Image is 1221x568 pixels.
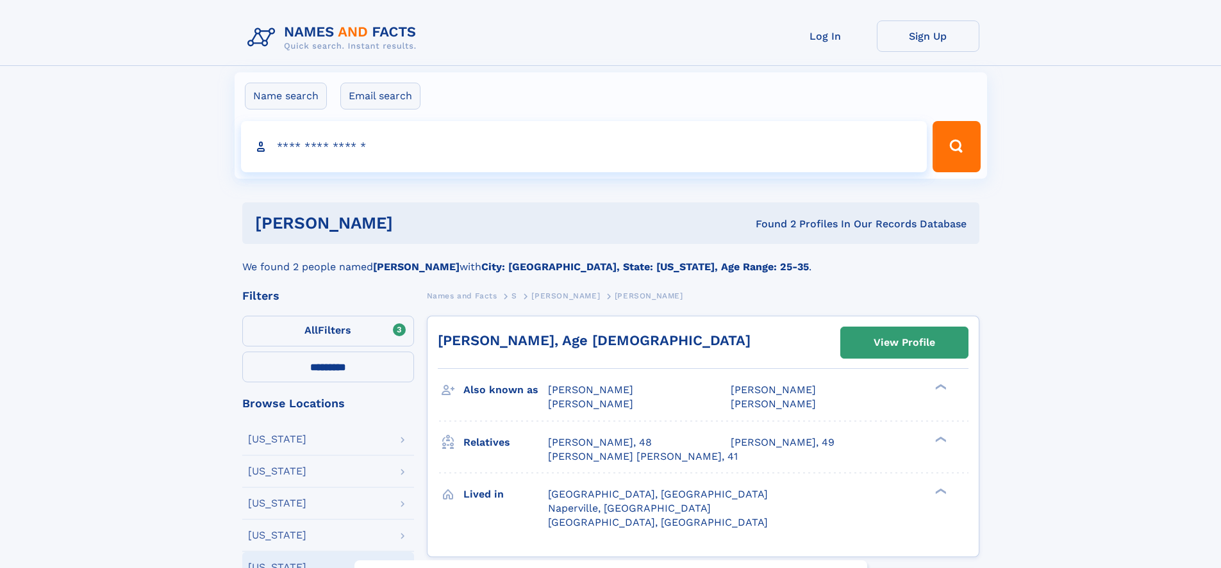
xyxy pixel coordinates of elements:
[463,483,548,505] h3: Lived in
[463,379,548,401] h3: Also known as
[548,450,738,464] a: [PERSON_NAME] [PERSON_NAME], 41
[774,20,877,52] a: Log In
[248,530,306,540] div: [US_STATE]
[615,291,683,300] span: [PERSON_NAME]
[531,291,600,300] span: [PERSON_NAME]
[841,327,968,358] a: View Profile
[932,383,947,391] div: ❯
[255,215,574,231] h1: [PERSON_NAME]
[242,290,414,302] div: Filters
[548,488,768,500] span: [GEOGRAPHIC_DATA], [GEOGRAPHIC_DATA]
[511,291,517,300] span: S
[304,324,318,336] span: All
[438,332,751,348] a: [PERSON_NAME], Age [DEMOGRAPHIC_DATA]
[731,398,816,410] span: [PERSON_NAME]
[242,20,427,55] img: Logo Names and Facts
[731,384,816,396] span: [PERSON_NAME]
[932,435,947,443] div: ❯
[548,435,652,450] a: [PERSON_NAME], 48
[463,432,548,453] h3: Relatives
[340,83,420,110] label: Email search
[511,288,517,304] a: S
[242,244,979,275] div: We found 2 people named with .
[548,516,768,528] span: [GEOGRAPHIC_DATA], [GEOGRAPHIC_DATA]
[731,435,835,450] a: [PERSON_NAME], 49
[574,217,967,231] div: Found 2 Profiles In Our Records Database
[548,502,711,514] span: Naperville, [GEOGRAPHIC_DATA]
[242,316,414,346] label: Filters
[933,121,980,172] button: Search Button
[427,288,497,304] a: Names and Facts
[241,121,927,172] input: search input
[874,328,935,357] div: View Profile
[932,487,947,495] div: ❯
[877,20,979,52] a: Sign Up
[248,466,306,476] div: [US_STATE]
[248,434,306,444] div: [US_STATE]
[548,384,633,396] span: [PERSON_NAME]
[548,398,633,410] span: [PERSON_NAME]
[248,498,306,508] div: [US_STATE]
[531,288,600,304] a: [PERSON_NAME]
[481,261,809,273] b: City: [GEOGRAPHIC_DATA], State: [US_STATE], Age Range: 25-35
[242,398,414,409] div: Browse Locations
[245,83,327,110] label: Name search
[373,261,460,273] b: [PERSON_NAME]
